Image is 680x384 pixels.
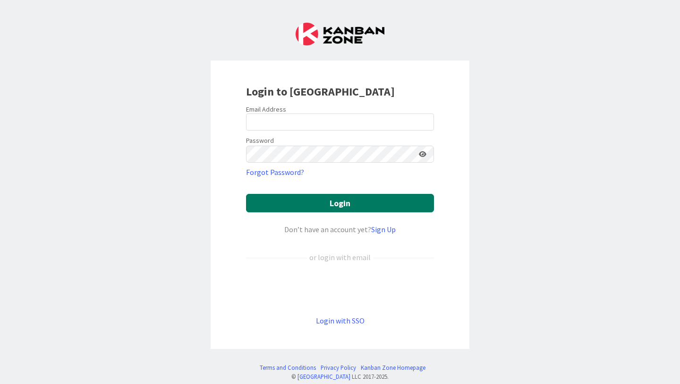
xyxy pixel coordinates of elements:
div: or login with email [307,252,373,263]
a: Forgot Password? [246,166,304,178]
a: Terms and Conditions [260,363,316,372]
button: Login [246,194,434,212]
b: Login to [GEOGRAPHIC_DATA] [246,84,395,99]
label: Password [246,136,274,146]
div: © LLC 2017- 2025 . [255,372,425,381]
a: Privacy Policy [321,363,356,372]
img: Kanban Zone [296,23,384,45]
a: Sign Up [371,225,396,234]
div: Don’t have an account yet? [246,224,434,235]
iframe: Sign in with Google Button [241,279,439,299]
a: Kanban Zone Homepage [361,363,425,372]
a: Login with SSO [316,316,365,325]
label: Email Address [246,105,286,113]
a: [GEOGRAPHIC_DATA] [297,373,350,380]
